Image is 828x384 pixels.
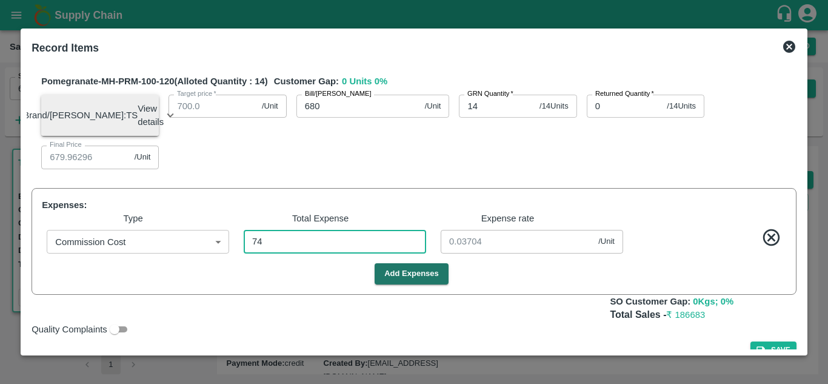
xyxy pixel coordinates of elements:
[229,212,412,225] p: Total Expense
[55,235,125,249] p: Commission Cost
[667,101,696,112] span: / 14 Units
[342,75,387,94] span: 0 Units 0 %
[305,89,372,99] label: Bill/[PERSON_NAME]
[666,310,705,320] span: ₹ 186683
[268,75,342,88] span: Customer Gap:
[693,297,733,306] span: 0 Kgs; 0 %
[42,200,87,210] span: Expenses:
[416,212,599,225] p: Expense rate
[610,309,705,320] b: Total Sales -
[262,101,278,112] span: /Unit
[425,101,441,112] span: /Unit
[41,95,159,136] div: Brand/[PERSON_NAME]:TSView details
[50,140,82,150] label: Final Price
[587,95,663,118] input: 0
[42,212,224,225] p: Type
[467,89,513,99] label: GRN Quantity
[23,107,138,123] h6: Brand/[PERSON_NAME]: TS
[41,75,268,88] span: Pomegranate-MH-PRM-100-120 (Alloted Quantity : 14 )
[32,323,107,336] span: Quality Complaints
[135,152,151,163] span: /Unit
[375,263,449,285] button: Add Expenses
[138,102,164,129] p: View details
[539,101,569,112] span: / 14 Units
[595,89,654,99] label: Returned Quantity
[169,95,257,118] input: 0.0
[750,342,796,359] button: Save
[41,146,130,169] input: Final Price
[32,42,99,54] b: Record Items
[177,89,216,99] label: Target price
[610,297,690,306] b: SO Customer Gap:
[598,236,615,248] span: /Unit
